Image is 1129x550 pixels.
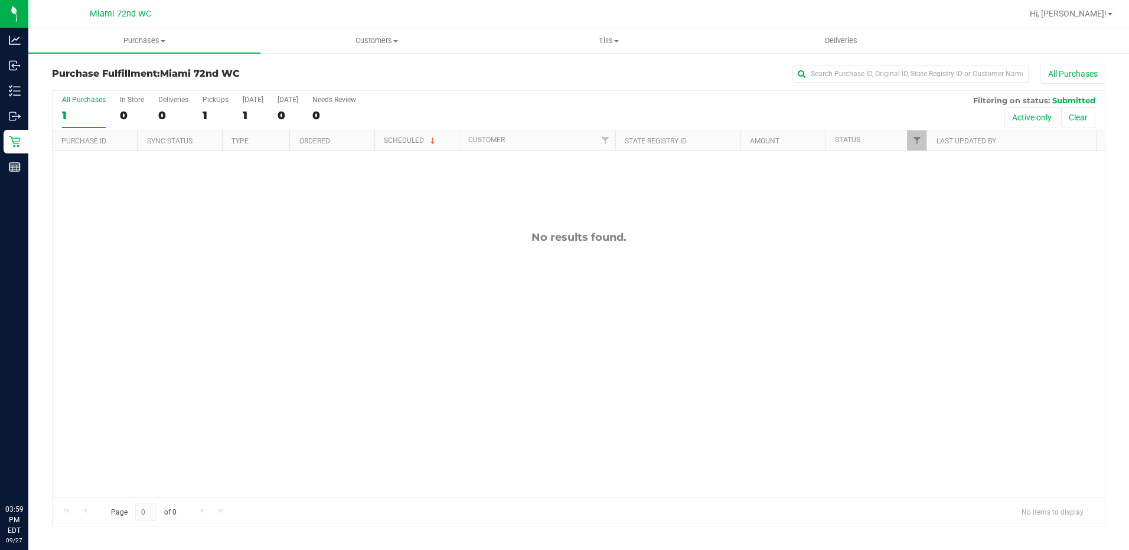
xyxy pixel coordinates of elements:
a: Type [231,137,249,145]
inline-svg: Inbound [9,60,21,71]
div: 1 [203,109,229,122]
a: Filter [596,130,615,150]
a: Scheduled [384,136,438,145]
div: 0 [312,109,356,122]
button: All Purchases [1040,64,1105,84]
a: Amount [750,137,779,145]
div: 1 [62,109,106,122]
span: Page of 0 [101,503,186,521]
span: Hi, [PERSON_NAME]! [1030,9,1107,18]
div: 0 [120,109,144,122]
a: Deliveries [725,28,957,53]
div: Deliveries [158,96,188,104]
span: Deliveries [809,35,873,46]
div: No results found. [53,231,1105,244]
a: Customers [260,28,492,53]
span: Submitted [1052,96,1095,105]
div: 1 [243,109,263,122]
span: Filtering on status: [973,96,1050,105]
span: Miami 72nd WC [160,68,240,79]
span: Tills [494,35,725,46]
div: [DATE] [243,96,263,104]
a: Purchases [28,28,260,53]
a: State Registry ID [625,137,687,145]
span: No items to display [1012,503,1093,520]
p: 03:59 PM EDT [5,504,23,536]
div: PickUps [203,96,229,104]
a: Status [835,136,860,144]
a: Ordered [299,137,330,145]
button: Active only [1004,107,1059,127]
h3: Purchase Fulfillment: [52,68,403,79]
inline-svg: Reports [9,161,21,173]
inline-svg: Outbound [9,110,21,122]
a: Filter [907,130,926,150]
inline-svg: Analytics [9,34,21,46]
iframe: Resource center [12,456,47,491]
div: Needs Review [312,96,356,104]
a: Customer [468,136,505,144]
span: Purchases [28,35,260,46]
div: 0 [158,109,188,122]
a: Purchase ID [61,137,106,145]
a: Sync Status [147,137,192,145]
div: In Store [120,96,144,104]
button: Clear [1061,107,1095,127]
input: Search Purchase ID, Original ID, State Registry ID or Customer Name... [792,65,1029,83]
inline-svg: Inventory [9,85,21,97]
span: Miami 72nd WC [90,9,151,19]
inline-svg: Retail [9,136,21,148]
div: All Purchases [62,96,106,104]
a: Last Updated By [937,137,996,145]
div: [DATE] [278,96,298,104]
a: Tills [493,28,725,53]
span: Customers [261,35,492,46]
p: 09/27 [5,536,23,545]
div: 0 [278,109,298,122]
